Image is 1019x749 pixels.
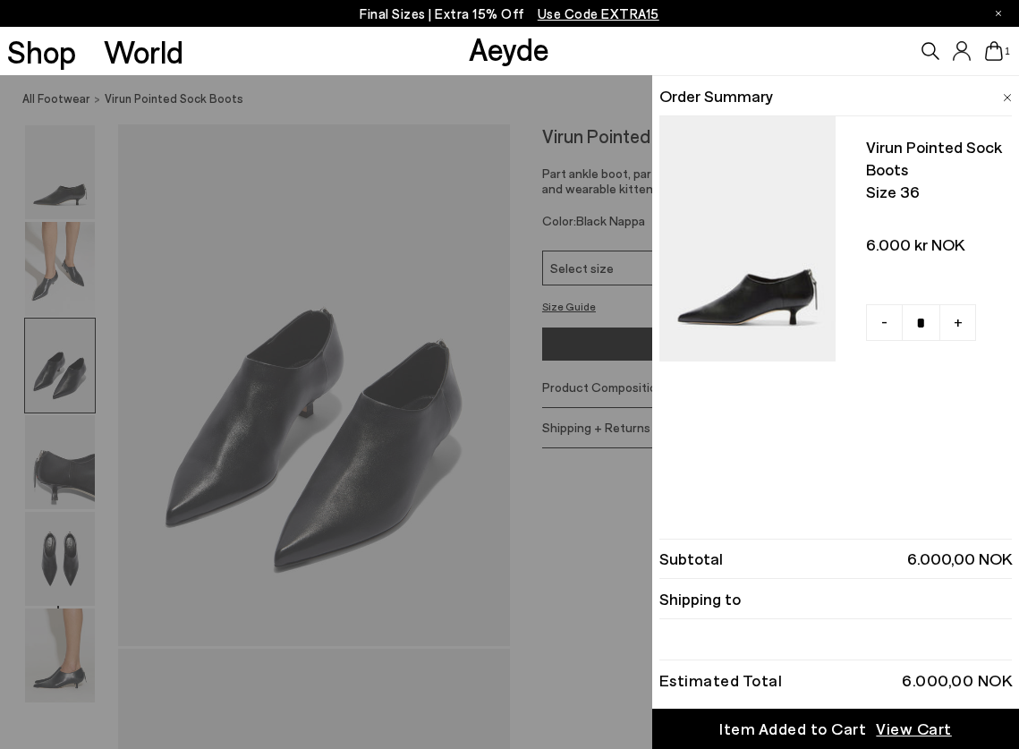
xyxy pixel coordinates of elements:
[7,36,76,67] a: Shop
[866,136,1005,181] span: Virun pointed sock boots
[538,5,659,21] span: Navigate to /collections/ss25-final-sizes
[652,709,1019,749] a: Item Added to Cart View Cart
[659,588,741,610] span: Shipping to
[659,674,783,686] div: Estimated Total
[902,674,1012,686] div: 6.000,00 NOK
[659,116,836,361] img: AEYDE_VIRUNNAPPALEATHERBLACK_1_900x.jpg
[866,234,1005,256] span: 6.000 kr NOK
[360,3,659,25] p: Final Sizes | Extra 15% Off
[866,304,903,341] a: -
[469,30,549,67] a: Aeyde
[1003,47,1012,56] span: 1
[876,718,952,740] span: View Cart
[939,304,976,341] a: +
[104,36,183,67] a: World
[719,718,866,740] div: Item Added to Cart
[659,85,773,107] span: Order Summary
[954,310,963,333] span: +
[881,310,887,333] span: -
[985,41,1003,61] a: 1
[866,181,1005,203] span: Size 36
[659,539,1012,579] li: Subtotal
[907,548,1012,570] span: 6.000,00 NOK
